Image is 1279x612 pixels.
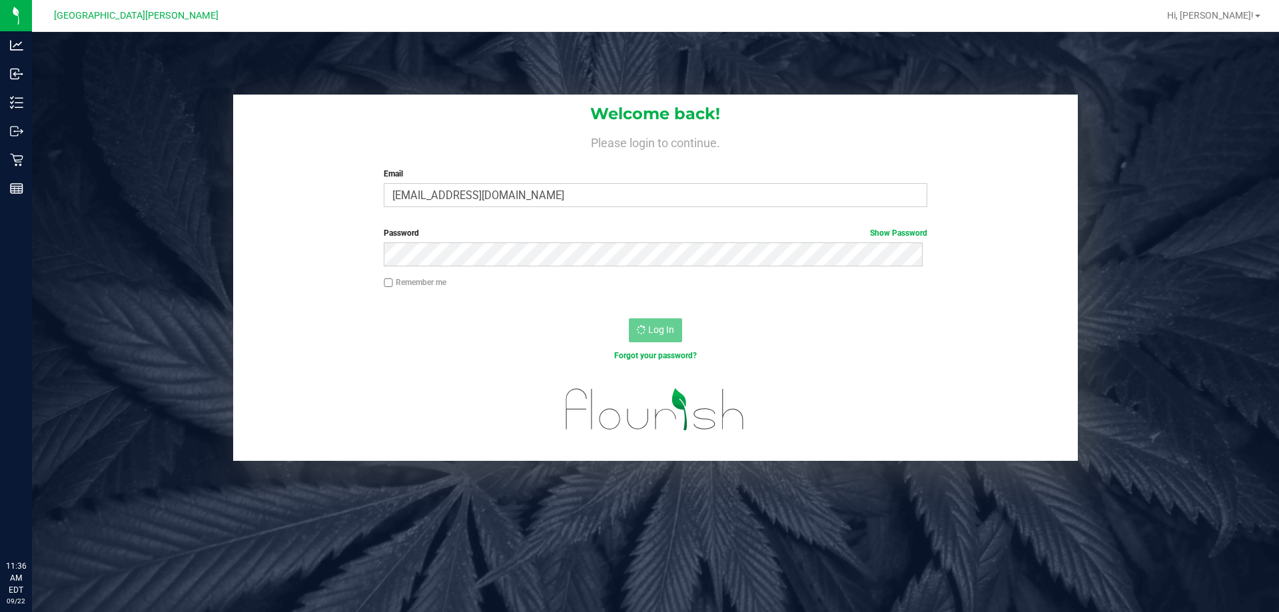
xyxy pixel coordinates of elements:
[614,351,697,360] a: Forgot your password?
[629,318,682,342] button: Log In
[54,10,218,21] span: [GEOGRAPHIC_DATA][PERSON_NAME]
[384,278,393,288] input: Remember me
[384,228,419,238] span: Password
[6,560,26,596] p: 11:36 AM EDT
[384,276,446,288] label: Remember me
[233,133,1078,149] h4: Please login to continue.
[10,39,23,52] inline-svg: Analytics
[648,324,674,335] span: Log In
[10,182,23,195] inline-svg: Reports
[1167,10,1254,21] span: Hi, [PERSON_NAME]!
[10,67,23,81] inline-svg: Inbound
[233,105,1078,123] h1: Welcome back!
[550,376,761,444] img: flourish_logo.svg
[10,153,23,166] inline-svg: Retail
[870,228,927,238] a: Show Password
[384,168,927,180] label: Email
[10,125,23,138] inline-svg: Outbound
[10,96,23,109] inline-svg: Inventory
[6,596,26,606] p: 09/22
